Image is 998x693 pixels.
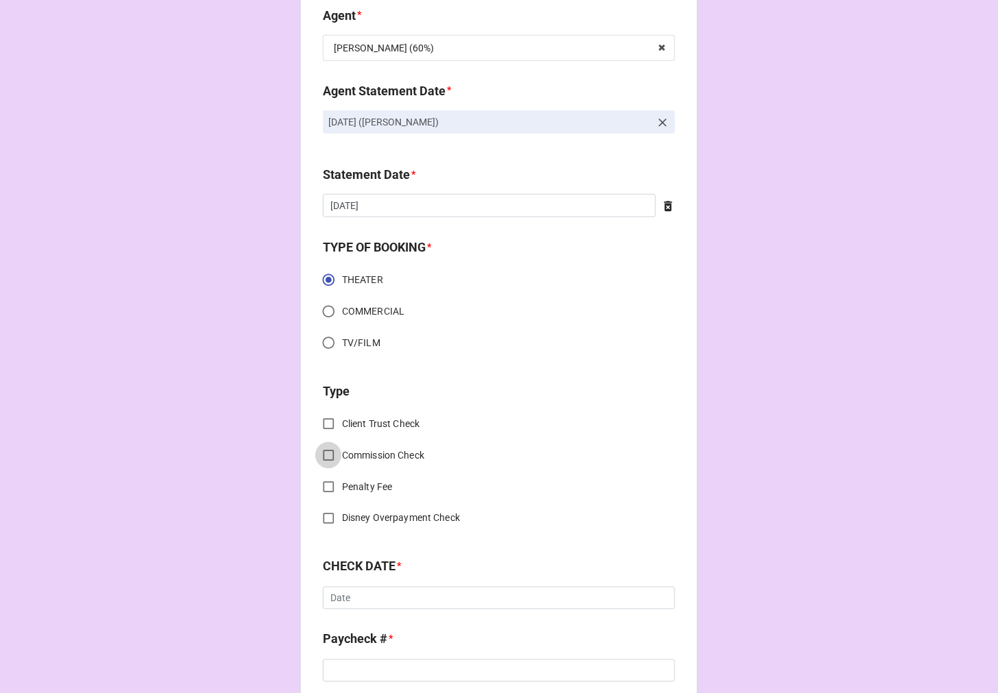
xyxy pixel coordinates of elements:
p: [DATE] ([PERSON_NAME]) [328,115,650,129]
label: Agent [323,6,356,25]
span: Commission Check [342,448,424,463]
span: TV/FILM [342,336,380,350]
label: Statement Date [323,165,410,184]
input: Date [323,587,675,610]
label: Paycheck # [323,630,387,649]
div: [PERSON_NAME] (60%) [334,43,434,53]
span: Client Trust Check [342,417,419,431]
span: THEATER [342,273,383,287]
label: Type [323,382,350,401]
span: Penalty Fee [342,480,392,494]
span: COMMERCIAL [342,304,404,319]
input: Date [323,194,656,217]
label: TYPE OF BOOKING [323,238,426,257]
label: CHECK DATE [323,557,395,576]
label: Agent Statement Date [323,82,446,101]
span: Disney Overpayment Check [342,511,460,526]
